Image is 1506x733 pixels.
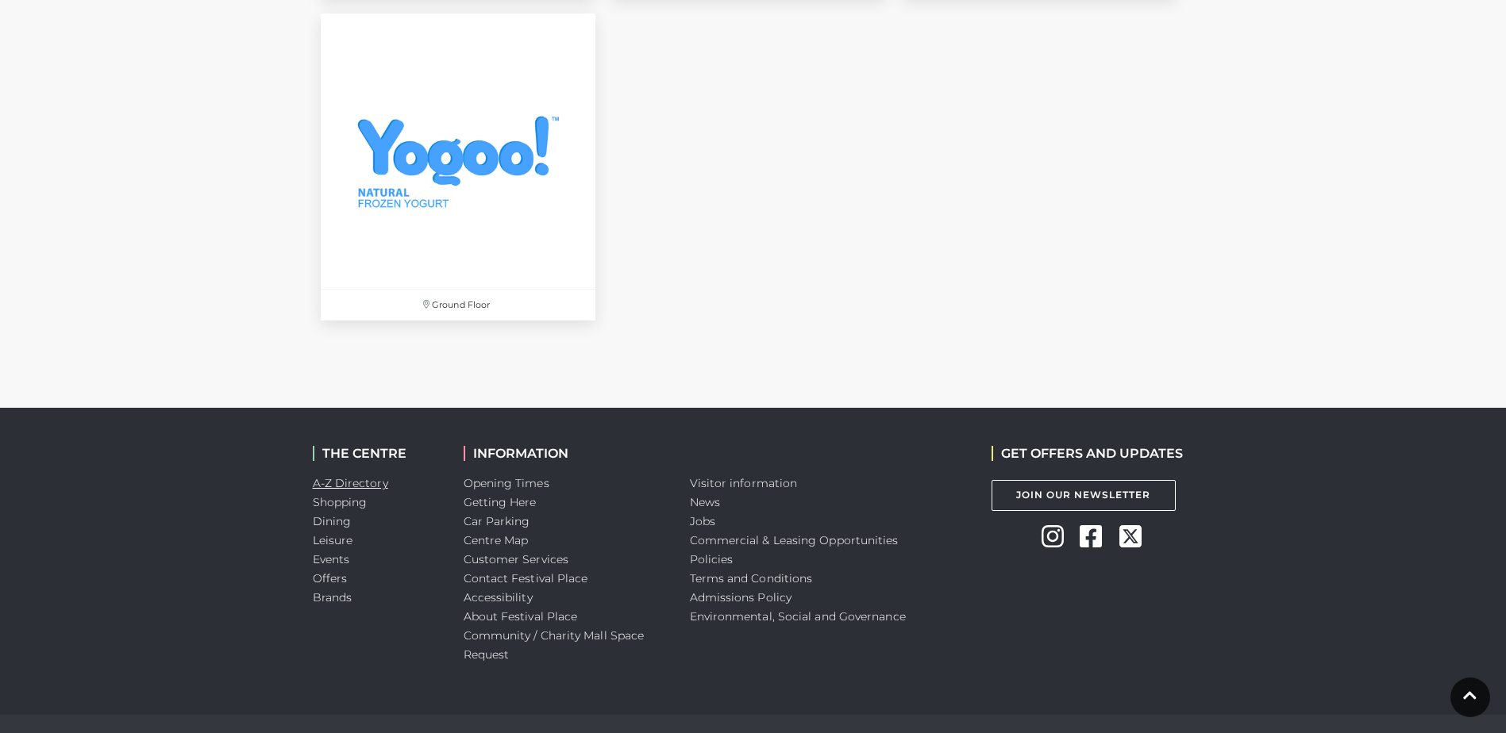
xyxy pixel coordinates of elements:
a: Admissions Policy [690,590,792,604]
img: Yogoo at Festival Place [321,13,595,288]
a: A-Z Directory [313,476,388,490]
a: Jobs [690,514,715,528]
a: Customer Services [464,552,569,566]
a: Contact Festival Place [464,571,588,585]
a: Environmental, Social and Governance [690,609,906,624]
a: Yogoo at Festival Place Ground Floor [313,6,603,328]
a: Getting Here [464,495,537,509]
a: News [690,495,720,509]
a: Policies [690,552,734,566]
p: Ground Floor [321,290,595,320]
a: Offers [313,571,348,585]
h2: GET OFFERS AND UPDATES [992,446,1183,461]
a: Community / Charity Mall Space Request [464,628,645,662]
a: Accessibility [464,590,533,604]
h2: INFORMATION [464,446,666,461]
a: Terms and Conditions [690,571,813,585]
a: About Festival Place [464,609,578,624]
a: Shopping [313,495,368,509]
h2: THE CENTRE [313,446,440,461]
a: Commercial & Leasing Opportunities [690,533,899,547]
a: Events [313,552,350,566]
a: Join Our Newsletter [992,480,1176,511]
a: Brands [313,590,352,604]
a: Dining [313,514,352,528]
a: Visitor information [690,476,798,490]
a: Opening Times [464,476,549,490]
a: Car Parking [464,514,530,528]
a: Centre Map [464,533,529,547]
a: Leisure [313,533,353,547]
